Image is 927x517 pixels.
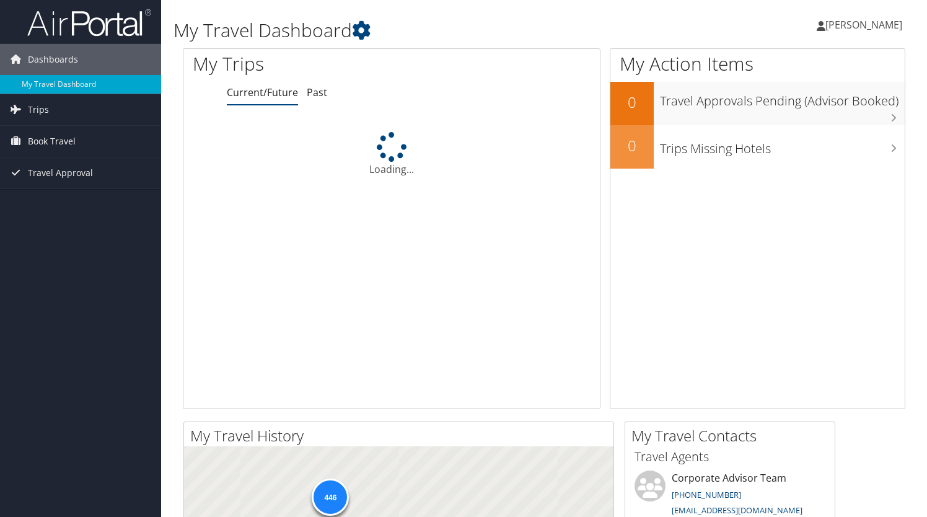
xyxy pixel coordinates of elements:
span: Travel Approval [28,157,93,188]
div: Loading... [183,132,600,177]
h1: My Trips [193,51,417,77]
span: Trips [28,94,49,125]
h2: My Travel Contacts [631,425,835,446]
a: Current/Future [227,86,298,99]
h1: My Travel Dashboard [174,17,667,43]
a: 0Travel Approvals Pending (Advisor Booked) [610,82,905,125]
a: [PERSON_NAME] [817,6,915,43]
span: Book Travel [28,126,76,157]
a: Past [307,86,327,99]
div: 446 [312,479,349,516]
a: [EMAIL_ADDRESS][DOMAIN_NAME] [672,505,802,516]
span: Dashboards [28,44,78,75]
h3: Trips Missing Hotels [660,134,905,157]
a: [PHONE_NUMBER] [672,489,741,500]
h3: Travel Agents [635,448,825,466]
h2: 0 [610,135,654,156]
h2: My Travel History [190,425,613,446]
h1: My Action Items [610,51,905,77]
span: [PERSON_NAME] [825,18,902,32]
h2: 0 [610,92,654,113]
img: airportal-logo.png [27,8,151,37]
h3: Travel Approvals Pending (Advisor Booked) [660,86,905,110]
a: 0Trips Missing Hotels [610,125,905,169]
